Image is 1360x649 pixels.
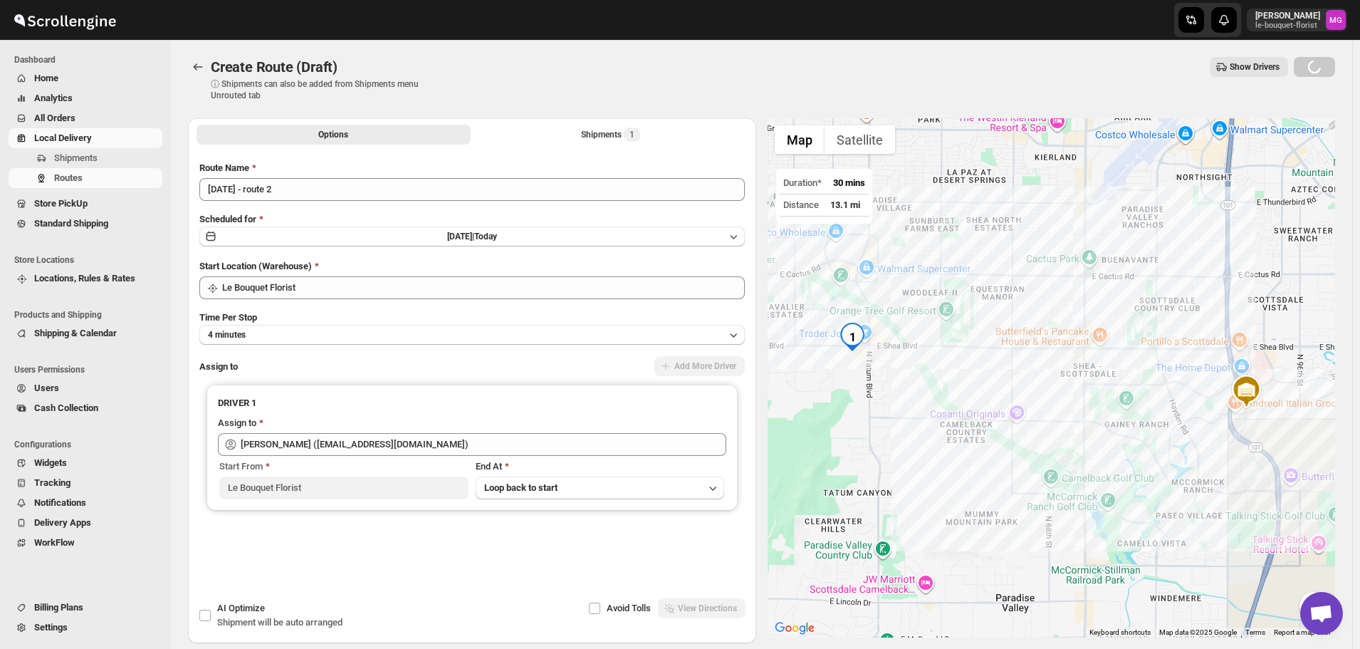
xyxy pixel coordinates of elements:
[771,619,818,638] img: Google
[447,232,474,242] span: [DATE] |
[9,68,162,88] button: Home
[219,461,263,472] span: Start From
[211,58,338,76] span: Create Route (Draft)
[34,113,75,123] span: All Orders
[629,129,634,140] span: 1
[9,168,162,188] button: Routes
[199,325,745,345] button: 4 minutes
[1210,57,1288,77] button: Show Drivers
[199,214,256,224] span: Scheduled for
[1300,592,1343,635] div: Open chat
[211,78,435,101] p: ⓘ Shipments can also be added from Shipments menu Unrouted tab
[9,598,162,618] button: Billing Plans
[1326,10,1346,30] span: Melody Gluth
[1299,592,1328,621] button: Map camera controls
[14,254,164,266] span: Store Locations
[1159,628,1237,636] span: Map data ©2025 Google
[217,617,342,628] span: Shipment will be auto arranged
[9,398,162,418] button: Cash Collection
[14,364,164,375] span: Users Permissions
[34,133,92,143] span: Local Delivery
[1230,61,1280,73] span: Show Drivers
[218,416,256,430] div: Assign to
[14,54,164,66] span: Dashboard
[11,2,118,38] img: ScrollEngine
[9,618,162,638] button: Settings
[9,473,162,493] button: Tracking
[222,276,745,299] input: Search location
[199,261,312,271] span: Start Location (Warehouse)
[474,232,497,242] span: Today
[34,73,58,83] span: Home
[830,199,860,210] span: 13.1 mi
[1274,628,1331,636] a: Report a map error
[241,433,726,456] input: Search assignee
[199,178,745,201] input: Eg: Bengaluru Route
[34,403,98,413] span: Cash Collection
[34,383,59,393] span: Users
[9,269,162,289] button: Locations, Rules & Rates
[199,162,249,173] span: Route Name
[34,497,86,508] span: Notifications
[9,378,162,398] button: Users
[476,460,725,474] div: End At
[14,439,164,450] span: Configurations
[1089,628,1151,638] button: Keyboard shortcuts
[34,93,73,103] span: Analytics
[9,88,162,108] button: Analytics
[188,150,756,598] div: All Route Options
[783,177,822,188] span: Duration*
[34,477,70,488] span: Tracking
[9,453,162,473] button: Widgets
[208,329,246,341] span: 4 minutes
[199,312,257,323] span: Time Per Stop
[1329,16,1342,25] text: MG
[474,125,748,145] button: Selected Shipments
[1247,9,1347,31] button: User menu
[9,513,162,533] button: Delivery Apps
[581,128,640,142] div: Shipments
[34,218,108,229] span: Standard Shipping
[34,457,67,468] span: Widgets
[34,602,83,613] span: Billing Plans
[833,177,865,188] span: 30 mins
[825,125,895,154] button: Show satellite imagery
[607,603,651,613] span: Avoid Tolls
[838,323,867,351] div: 1
[218,396,726,410] h3: DRIVER 1
[14,309,164,321] span: Products and Shipping
[34,273,135,284] span: Locations, Rules & Rates
[9,533,162,553] button: WorkFlow
[188,57,208,77] button: Routes
[34,517,91,528] span: Delivery Apps
[1255,10,1320,21] p: [PERSON_NAME]
[783,199,819,210] span: Distance
[217,603,265,613] span: AI Optimize
[9,108,162,128] button: All Orders
[34,537,75,548] span: WorkFlow
[34,198,88,209] span: Store PickUp
[9,493,162,513] button: Notifications
[9,323,162,343] button: Shipping & Calendar
[199,227,745,246] button: [DATE]|Today
[34,622,68,633] span: Settings
[1255,21,1320,30] p: le-bouquet-florist
[476,477,725,499] button: Loop back to start
[1245,628,1265,636] a: Terms (opens in new tab)
[775,125,825,154] button: Show street map
[34,328,117,338] span: Shipping & Calendar
[54,152,98,163] span: Shipments
[197,125,471,145] button: All Route Options
[771,619,818,638] a: Open this area in Google Maps (opens a new window)
[318,129,348,140] span: Options
[484,482,558,493] span: Loop back to start
[54,172,83,183] span: Routes
[199,361,238,372] span: Assign to
[9,148,162,168] button: Shipments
